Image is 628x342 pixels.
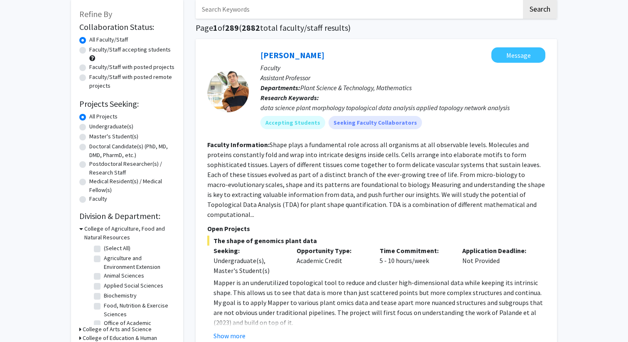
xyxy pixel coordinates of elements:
[196,23,557,33] h1: Page of ( total faculty/staff results)
[89,160,175,177] label: Postdoctoral Researcher(s) / Research Staff
[104,254,173,271] label: Agriculture and Environment Extension
[207,140,545,219] fg-read-more: Shape plays a fundamental role across all organisms at all observable levels. Molecules and prote...
[260,103,545,113] div: data science plant morphology topological data analysis applied topology network analysis
[213,256,284,276] div: Undergraduate(s), Master's Student(s)
[207,236,545,246] span: The shape of genomics plant data
[89,142,175,160] label: Doctoral Candidate(s) (PhD, MD, DMD, PharmD, etc.)
[79,99,175,109] h2: Projects Seeking:
[83,325,152,334] h3: College of Arts and Science
[213,331,245,341] button: Show more
[213,278,545,327] p: Mapper is an underutilized topological tool to reduce and cluster high-dimensional data while kee...
[89,63,174,71] label: Faculty/Staff with posted projects
[260,50,324,60] a: [PERSON_NAME]
[84,224,175,242] h3: College of Agriculture, Food and Natural Resources
[462,246,533,256] p: Application Deadline:
[104,271,144,280] label: Animal Sciences
[213,22,218,33] span: 1
[329,116,422,129] mat-chip: Seeking Faculty Collaborators
[89,122,133,131] label: Undergraduate(s)
[260,84,300,92] b: Departments:
[260,93,319,102] b: Research Keywords:
[89,177,175,194] label: Medical Resident(s) / Medical Fellow(s)
[6,305,35,336] iframe: Chat
[89,132,138,141] label: Master's Student(s)
[260,63,545,73] p: Faculty
[104,319,173,336] label: Office of Academic Programs
[89,112,118,121] label: All Projects
[89,35,128,44] label: All Faculty/Staff
[79,211,175,221] h2: Division & Department:
[79,9,112,19] span: Refine By
[104,291,137,300] label: Biochemistry
[491,47,545,63] button: Message Erik Amézquita
[89,45,171,54] label: Faculty/Staff accepting students
[213,246,284,256] p: Seeking:
[89,73,175,90] label: Faculty/Staff with posted remote projects
[300,84,412,92] span: Plant Science & Technology, Mathematics
[89,194,107,203] label: Faculty
[260,116,325,129] mat-chip: Accepting Students
[297,246,367,256] p: Opportunity Type:
[225,22,239,33] span: 289
[104,301,173,319] label: Food, Nutrition & Exercise Sciences
[290,246,373,276] div: Academic Credit
[207,140,270,149] b: Faculty Information:
[373,246,456,276] div: 5 - 10 hours/week
[260,73,545,83] p: Assistant Professor
[456,246,539,276] div: Not Provided
[207,224,545,234] p: Open Projects
[380,246,450,256] p: Time Commitment:
[79,22,175,32] h2: Collaboration Status:
[242,22,260,33] span: 2882
[104,281,163,290] label: Applied Social Sciences
[104,244,130,253] label: (Select All)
